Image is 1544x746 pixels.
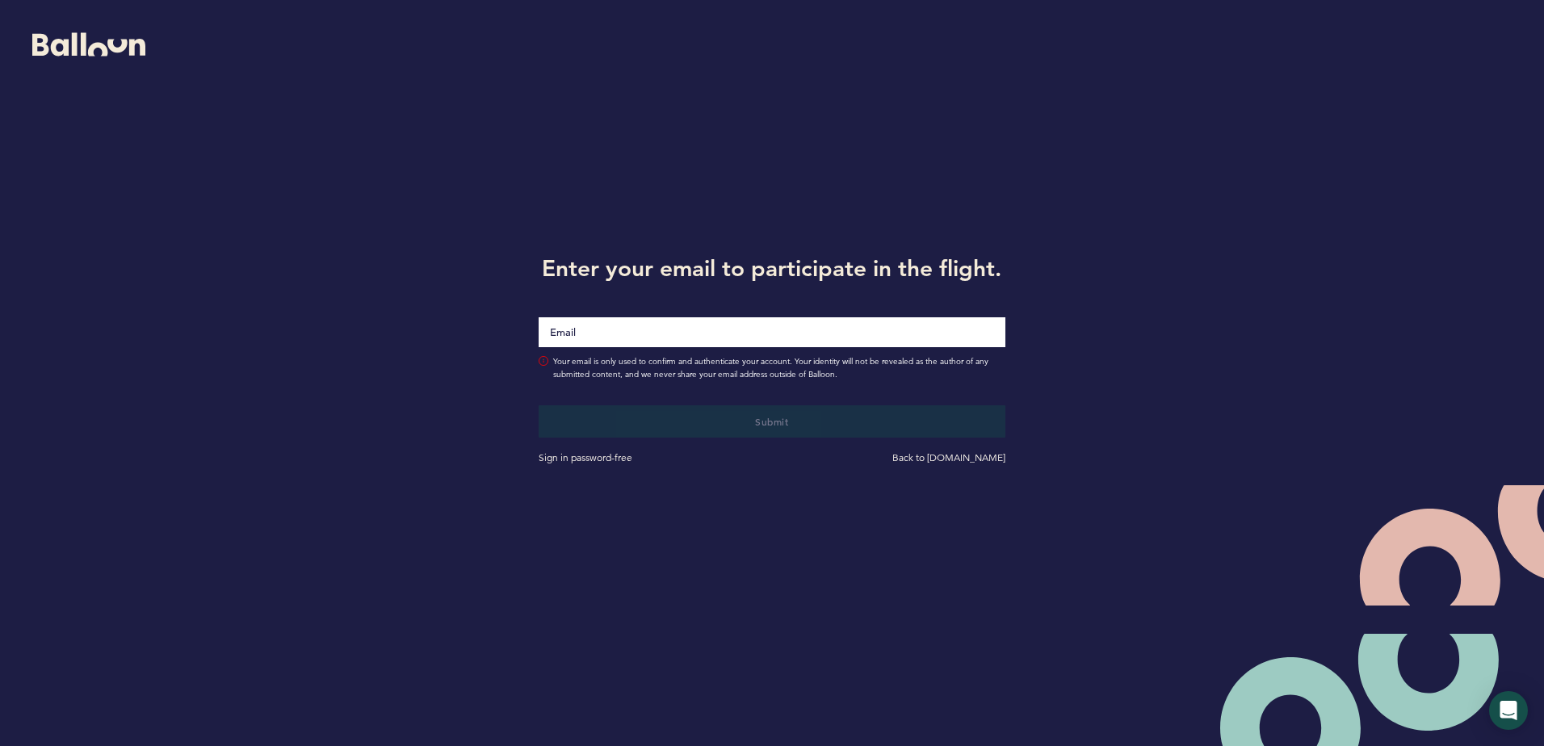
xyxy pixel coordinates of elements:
h1: Enter your email to participate in the flight. [527,252,1017,284]
div: Open Intercom Messenger [1489,691,1528,730]
span: Submit [755,415,788,428]
a: Sign in password-free [539,451,632,463]
input: Email [539,317,1005,347]
span: Your email is only used to confirm and authenticate your account. Your identity will not be revea... [553,355,1005,381]
a: Back to [DOMAIN_NAME] [892,451,1005,463]
button: Submit [539,405,1005,438]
